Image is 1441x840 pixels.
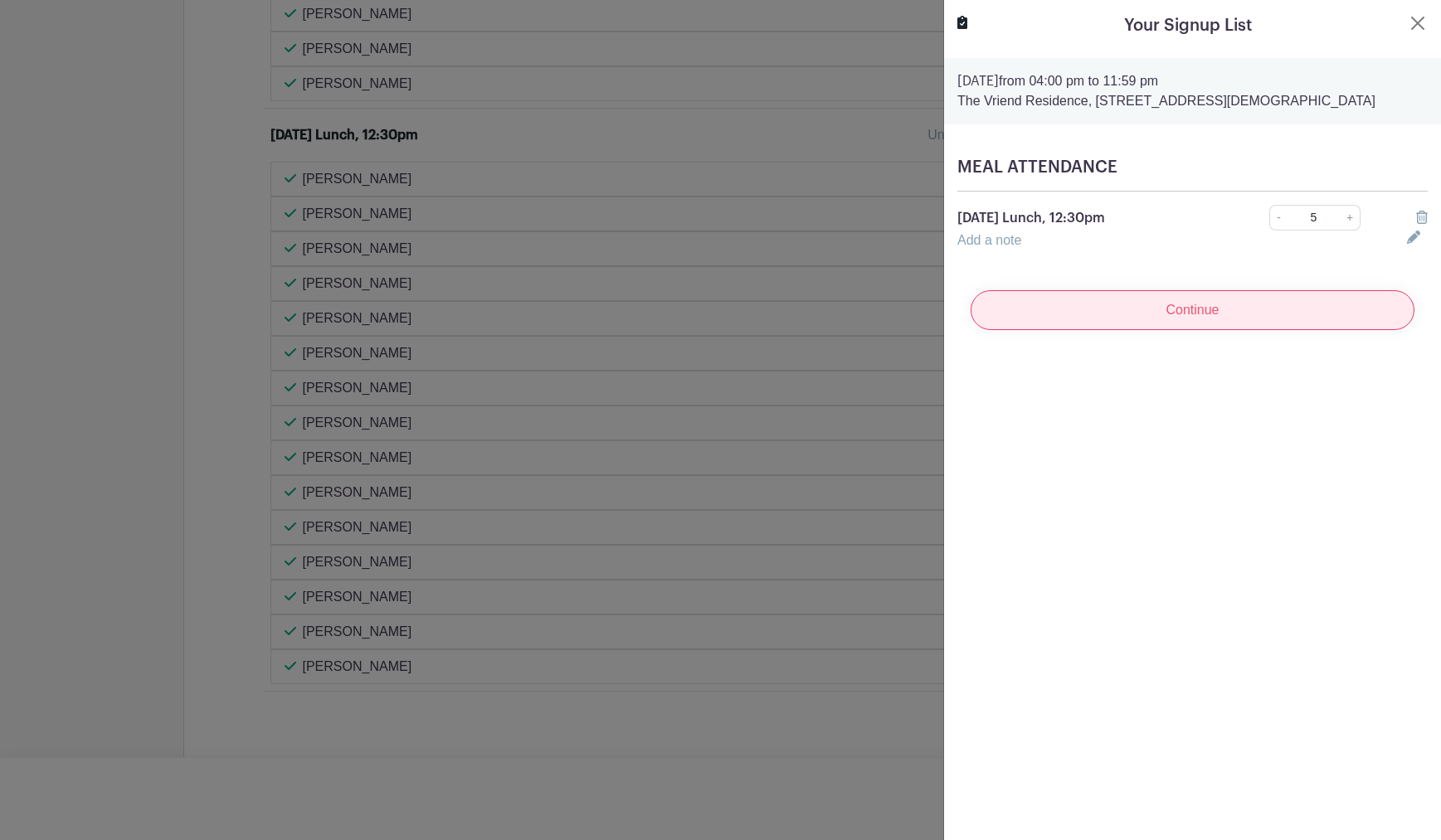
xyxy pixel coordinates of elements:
button: Close [1408,13,1428,33]
h5: MEAL ATTENDANCE [957,158,1428,177]
a: + [1340,205,1361,231]
strong: [DATE] [957,75,999,88]
a: Add a note [957,233,1021,247]
h5: Your Signup List [1124,13,1252,38]
a: - [1269,205,1288,231]
input: Continue [971,290,1414,330]
p: The Vriend Residence, [STREET_ADDRESS][DEMOGRAPHIC_DATA] [957,91,1428,111]
p: from 04:00 pm to 11:59 pm [957,71,1428,91]
p: [DATE] Lunch, 12:30pm [957,208,1224,228]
